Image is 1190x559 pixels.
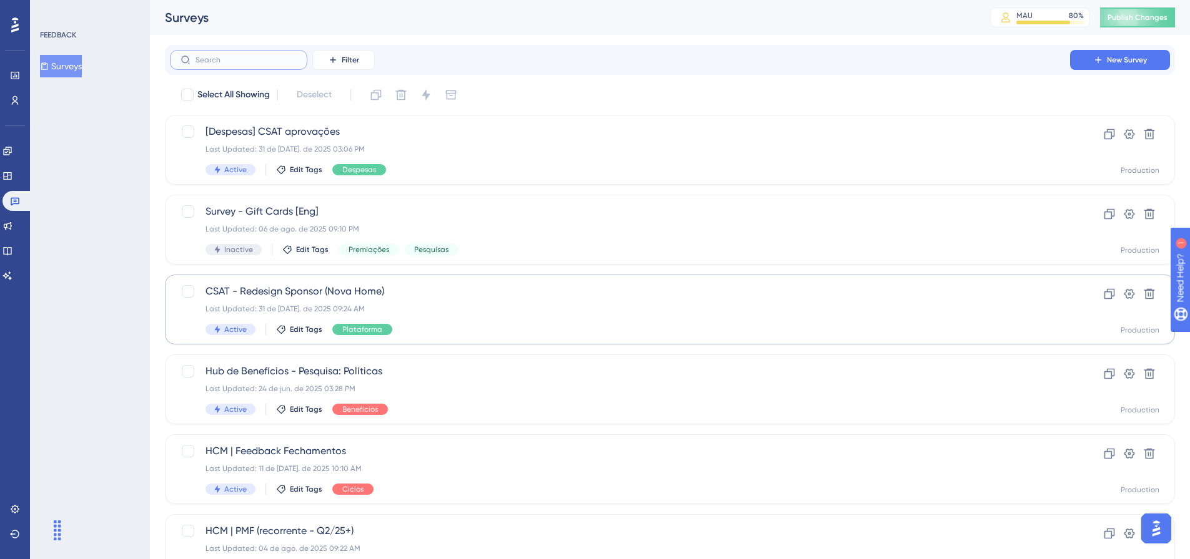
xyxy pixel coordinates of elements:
[1107,55,1147,65] span: New Survey
[206,523,1034,538] span: HCM | PMF (recorrente - Q2/25+)
[40,30,76,40] div: FEEDBACK
[276,165,322,175] button: Edit Tags
[224,324,247,334] span: Active
[206,364,1034,379] span: Hub de Benefícios - Pesquisa: Políticas
[290,165,322,175] span: Edit Tags
[47,512,67,549] div: Arrastar
[1069,11,1084,21] div: 80 %
[1121,245,1159,255] div: Production
[206,224,1034,234] div: Last Updated: 06 de ago. de 2025 09:10 PM
[206,284,1034,299] span: CSAT - Redesign Sponsor (Nova Home)
[206,144,1034,154] div: Last Updated: 31 de [DATE]. de 2025 03:06 PM
[40,55,82,77] button: Surveys
[342,484,364,494] span: Ciclos
[1121,485,1159,495] div: Production
[206,444,1034,459] span: HCM | Feedback Fechamentos
[296,245,329,255] span: Edit Tags
[282,245,329,255] button: Edit Tags
[196,56,297,64] input: Search
[87,6,91,16] div: 1
[1100,7,1175,27] button: Publish Changes
[1121,405,1159,415] div: Production
[206,543,1034,553] div: Last Updated: 04 de ago. de 2025 09:22 AM
[1016,11,1033,21] div: MAU
[224,165,247,175] span: Active
[224,245,253,255] span: Inactive
[206,124,1034,139] span: [Despesas] CSAT aprovações
[165,9,959,26] div: Surveys
[206,304,1034,314] div: Last Updated: 31 de [DATE]. de 2025 09:24 AM
[297,87,332,102] span: Deselect
[349,245,389,255] span: Premiações
[206,464,1034,474] div: Last Updated: 11 de [DATE]. de 2025 10:10 AM
[342,165,376,175] span: Despesas
[276,404,322,414] button: Edit Tags
[197,87,270,102] span: Select All Showing
[342,324,382,334] span: Plataforma
[1121,325,1159,335] div: Production
[285,84,343,106] button: Deselect
[276,324,322,334] button: Edit Tags
[290,404,322,414] span: Edit Tags
[276,484,322,494] button: Edit Tags
[342,404,378,414] span: Benefícios
[290,324,322,334] span: Edit Tags
[206,384,1034,394] div: Last Updated: 24 de jun. de 2025 03:28 PM
[1138,510,1175,547] iframe: UserGuiding AI Assistant Launcher
[1121,165,1159,175] div: Production
[224,484,247,494] span: Active
[224,404,247,414] span: Active
[414,245,449,255] span: Pesquisas
[312,50,375,70] button: Filter
[342,55,359,65] span: Filter
[290,484,322,494] span: Edit Tags
[29,3,78,18] span: Need Help?
[1108,12,1168,22] span: Publish Changes
[206,204,1034,219] span: Survey - Gift Cards [Eng]
[1070,50,1170,70] button: New Survey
